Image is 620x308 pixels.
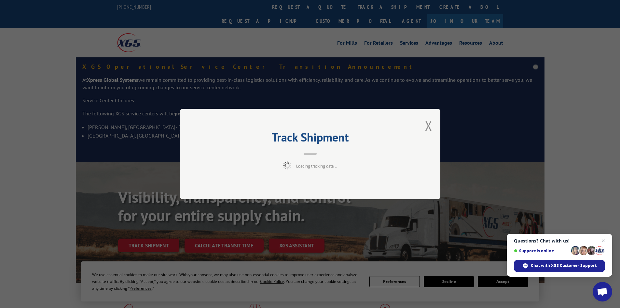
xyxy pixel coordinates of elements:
span: Chat with XGS Customer Support [531,263,597,269]
a: Open chat [593,282,612,301]
button: Close modal [425,117,432,134]
span: Chat with XGS Customer Support [514,260,605,272]
span: Support is online [514,248,569,253]
span: Questions? Chat with us! [514,238,605,243]
img: xgs-loading [283,161,291,169]
span: Loading tracking data... [296,163,337,169]
h2: Track Shipment [213,133,408,145]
